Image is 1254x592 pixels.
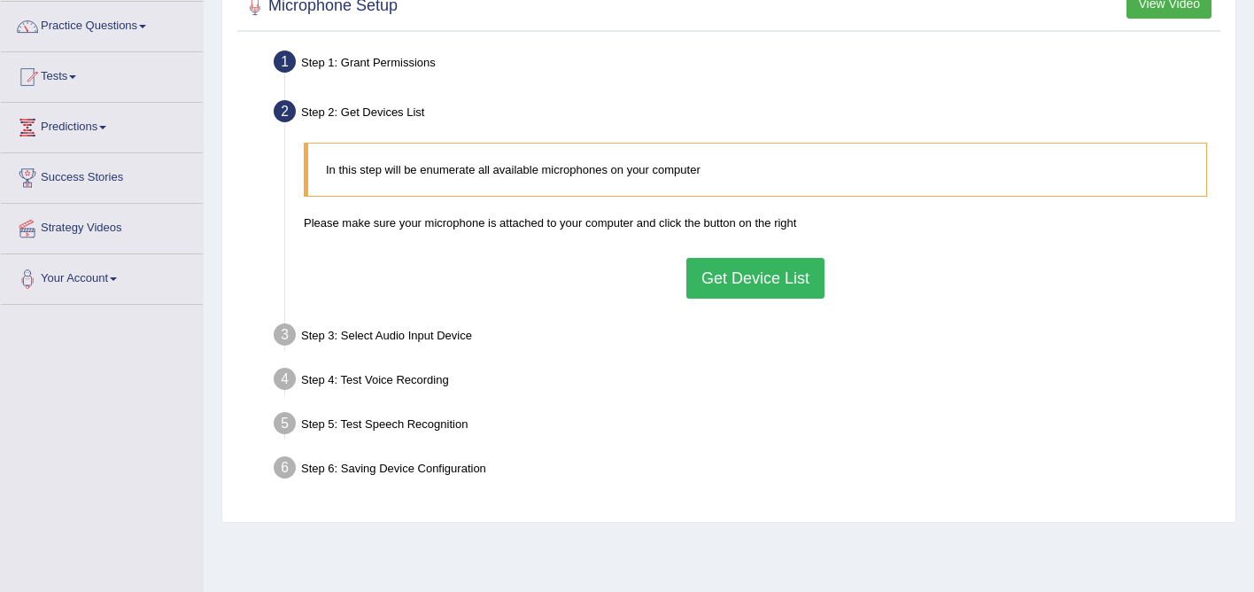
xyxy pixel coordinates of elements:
p: Please make sure your microphone is attached to your computer and click the button on the right [304,214,1207,231]
div: Step 5: Test Speech Recognition [266,407,1227,446]
a: Practice Questions [1,2,203,46]
div: Step 2: Get Devices List [266,95,1227,134]
a: Strategy Videos [1,204,203,248]
div: Step 1: Grant Permissions [266,45,1227,84]
a: Success Stories [1,153,203,198]
a: Predictions [1,103,203,147]
div: Step 3: Select Audio Input Device [266,318,1227,357]
a: Tests [1,52,203,97]
div: Step 4: Test Voice Recording [266,362,1227,401]
button: Get Device List [686,258,824,299]
a: Your Account [1,254,203,299]
blockquote: In this step will be enumerate all available microphones on your computer [304,143,1207,197]
div: Step 6: Saving Device Configuration [266,451,1227,490]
